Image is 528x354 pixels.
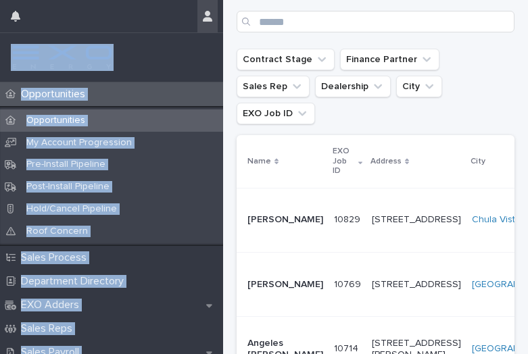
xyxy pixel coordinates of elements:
[16,226,99,237] p: Roof Concern
[11,44,114,71] img: FKS5r6ZBThi8E5hshIGi
[16,275,135,288] p: Department Directory
[16,251,97,264] p: Sales Process
[472,214,521,226] a: Chula Vista
[237,76,310,97] button: Sales Rep
[16,115,96,126] p: Opportunities
[247,214,323,226] p: [PERSON_NAME]
[16,322,83,335] p: Sales Reps
[370,154,402,169] p: Address
[315,76,391,97] button: Dealership
[471,154,485,169] p: City
[340,49,439,70] button: Finance Partner
[372,279,461,290] p: [STREET_ADDRESS]
[333,144,355,178] p: EXO Job ID
[16,137,143,149] p: My Account Progression
[16,203,128,215] p: Hold/Cancel Pipeline
[16,299,90,311] p: EXO Adders
[372,214,461,226] p: [STREET_ADDRESS]
[16,159,116,170] p: Pre-Install Pipeline
[237,49,335,70] button: Contract Stage
[247,154,271,169] p: Name
[237,103,315,124] button: EXO Job ID
[247,279,323,290] p: [PERSON_NAME]
[334,276,364,290] p: 10769
[237,11,514,32] input: Search
[334,211,363,226] p: 10829
[16,181,120,193] p: Post-Install Pipeline
[396,76,442,97] button: City
[16,88,96,101] p: Opportunities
